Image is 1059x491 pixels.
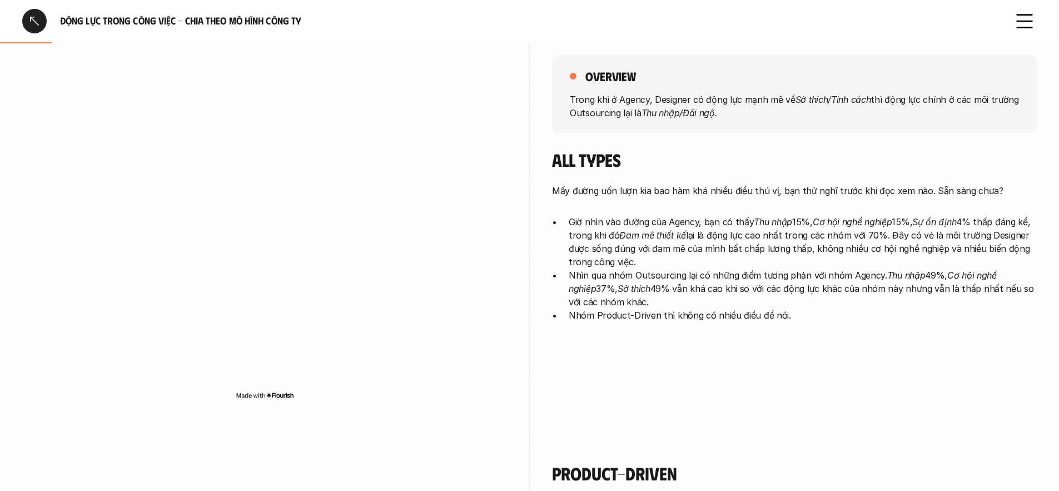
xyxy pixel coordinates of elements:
em: Sự ổn định [912,216,956,227]
img: Made with Flourish [236,391,294,400]
em: Sở thích [618,283,650,294]
em: Cơ hội nghề nghiệp [813,216,892,227]
em: Đam mê thiết kế [619,230,686,241]
p: Giờ nhìn vào đường của Agency, bạn có thấy 15%, 15%, 4% thấp đáng kể, trong khi đó lại là động lự... [569,215,1037,269]
p: Mấy đường uốn lượn kia bao hàm khá nhiều điều thú vị, bạn thử nghĩ trước khi đọc xem nào. Sẵn sàn... [552,184,1037,197]
em: Sở thích/Tính cách [796,93,871,105]
h4: All Types [552,149,1037,170]
p: Trong khi ở Agency, Designer có động lực mạnh mẽ về thì động lực chính ở các môi trường Outsourci... [570,92,1019,119]
p: Nhìn qua nhóm Outsourcing lại có những điểm tương phản với nhóm Agency. 49%, 37%, 49% vẫn khá cao... [569,269,1037,309]
em: Thu nhập [887,270,926,281]
em: Thu nhập [754,216,792,227]
em: Thu nhập/Đãi ngộ. [642,107,718,118]
h6: Động lực trong công việc - Chia theo mô hình công ty [60,14,999,27]
h4: Product-Driven [552,463,1037,484]
iframe: Interactive or visual content [22,55,507,389]
em: Cơ hội nghề nghiệp [569,270,1000,294]
h5: overview [585,68,636,84]
p: Nhóm Product-Driven thì không có nhiều điều để nói. [569,309,1037,322]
